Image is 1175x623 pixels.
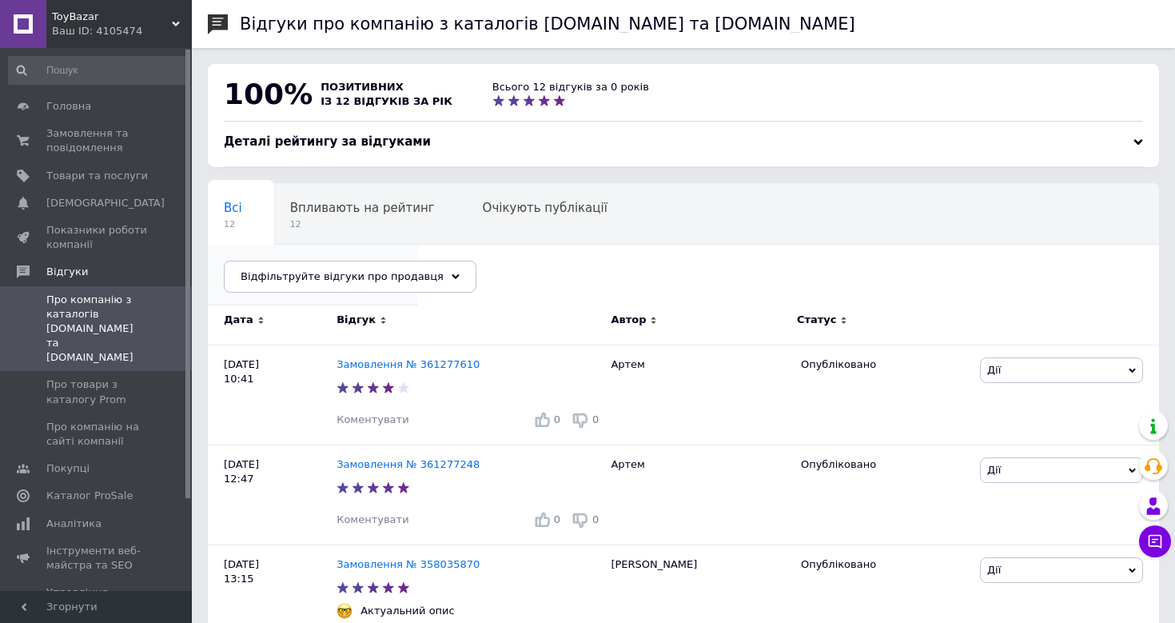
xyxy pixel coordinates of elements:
div: Деталі рейтингу за відгуками [224,134,1143,150]
div: Артем [603,345,793,445]
div: Артем [603,445,793,545]
span: Про компанію з каталогів [DOMAIN_NAME] та [DOMAIN_NAME] [46,293,148,365]
div: Опубліковані без коментаря [208,245,418,306]
span: 12 [290,218,435,230]
span: 0 [554,513,560,525]
span: 0 [592,413,599,425]
span: Дії [987,464,1001,476]
span: Замовлення та повідомлення [46,126,148,155]
span: Статус [797,313,837,327]
div: Опубліковано [801,557,968,572]
span: 0 [554,413,560,425]
span: Про товари з каталогу Prom [46,377,148,406]
span: ToyBazar [52,10,172,24]
span: Дата [224,313,253,327]
div: Коментувати [337,413,408,427]
span: Управління сайтом [46,585,148,614]
span: Деталі рейтингу за відгуками [224,134,431,149]
span: Про компанію на сайті компанії [46,420,148,449]
span: із 12 відгуків за рік [321,95,452,107]
span: Відгук [337,313,376,327]
div: Коментувати [337,513,408,527]
span: Очікують публікації [483,201,607,215]
a: Замовлення № 361277610 [337,358,480,370]
span: Покупці [46,461,90,476]
span: Каталог ProSale [46,489,133,503]
span: Аналітика [46,517,102,531]
div: Всього 12 відгуків за 0 років [492,80,649,94]
div: Ваш ID: 4105474 [52,24,192,38]
span: Головна [46,99,91,114]
span: 100% [224,78,313,110]
span: Всі [224,201,242,215]
span: Впливають на рейтинг [290,201,435,215]
div: [DATE] 12:47 [208,445,337,545]
span: Показники роботи компанії [46,223,148,252]
span: Дії [987,564,1001,576]
h1: Відгуки про компанію з каталогів [DOMAIN_NAME] та [DOMAIN_NAME] [240,14,855,34]
a: Замовлення № 361277248 [337,458,480,470]
span: Товари та послуги [46,169,148,183]
span: позитивних [321,81,404,93]
span: Дії [987,364,1001,376]
img: :nerd_face: [337,603,352,619]
span: Коментувати [337,413,408,425]
span: Опубліковані без комен... [224,262,386,276]
span: [DEMOGRAPHIC_DATA] [46,196,165,210]
div: Опубліковано [801,457,968,472]
input: Пошук [8,56,189,85]
span: Коментувати [337,513,408,525]
span: Відгуки [46,265,88,279]
span: Інструменти веб-майстра та SEO [46,544,148,573]
span: 0 [592,513,599,525]
span: 12 [224,218,242,230]
span: Автор [611,313,646,327]
div: Опубліковано [801,357,968,372]
button: Чат з покупцем [1139,525,1171,557]
span: Відфільтруйте відгуки про продавця [241,270,444,282]
div: Актуальний опис [356,604,459,618]
a: Замовлення № 358035870 [337,558,480,570]
div: [DATE] 10:41 [208,345,337,445]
